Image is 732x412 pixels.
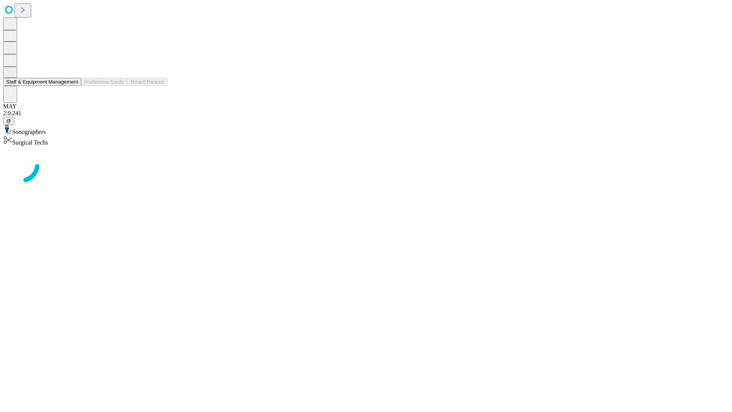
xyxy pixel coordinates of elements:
[6,118,11,124] span: @
[3,117,14,125] button: @
[3,110,729,117] div: 2.0.241
[3,125,729,135] div: Sonographers
[3,103,729,110] div: MAY
[81,78,127,86] button: Preference Cards
[3,78,81,86] button: Staff & Equipment Management
[127,78,167,86] button: Tenant Params
[3,135,729,146] div: Surgical Techs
